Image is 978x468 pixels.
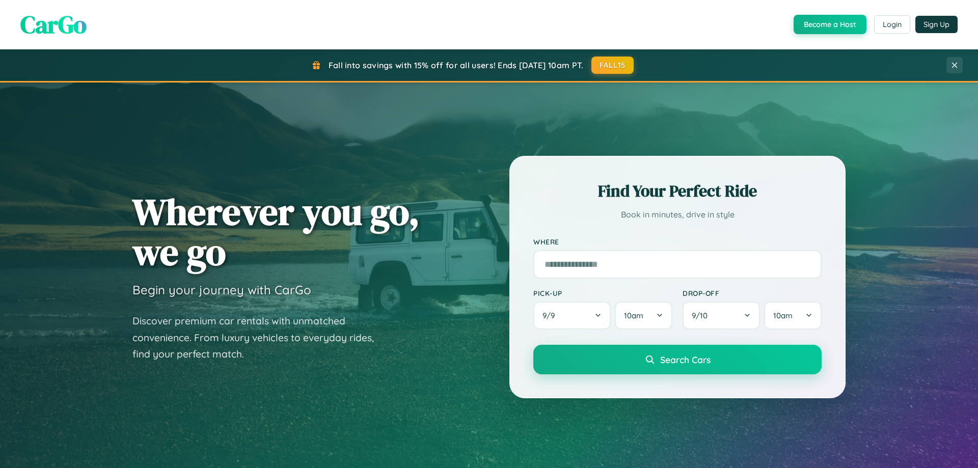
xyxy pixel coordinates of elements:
[591,57,634,74] button: FALL15
[533,180,822,202] h2: Find Your Perfect Ride
[794,15,866,34] button: Become a Host
[615,301,672,329] button: 10am
[683,301,760,329] button: 9/10
[533,207,822,222] p: Book in minutes, drive in style
[542,311,560,320] span: 9 / 9
[132,191,420,272] h1: Wherever you go, we go
[660,354,711,365] span: Search Cars
[915,16,958,33] button: Sign Up
[533,345,822,374] button: Search Cars
[533,301,611,329] button: 9/9
[773,311,793,320] span: 10am
[692,311,713,320] span: 9 / 10
[132,313,387,363] p: Discover premium car rentals with unmatched convenience. From luxury vehicles to everyday rides, ...
[874,15,910,34] button: Login
[533,237,822,246] label: Where
[329,60,584,70] span: Fall into savings with 15% off for all users! Ends [DATE] 10am PT.
[683,289,822,297] label: Drop-off
[533,289,672,297] label: Pick-up
[132,282,311,297] h3: Begin your journey with CarGo
[624,311,643,320] span: 10am
[20,8,87,41] span: CarGo
[764,301,822,329] button: 10am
